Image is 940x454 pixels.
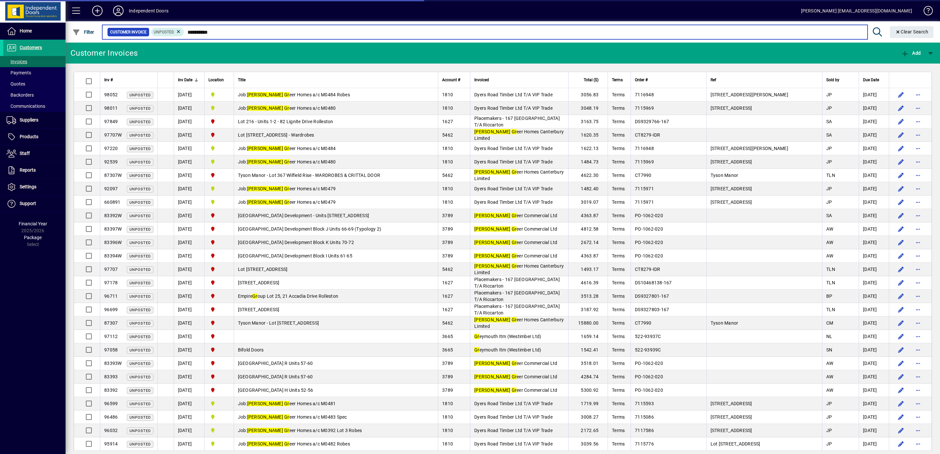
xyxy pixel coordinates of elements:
td: [DATE] [859,236,889,249]
td: [DATE] [174,249,204,263]
div: Account # [442,76,466,84]
td: [DATE] [859,102,889,115]
button: More options [913,371,923,382]
span: eer Homes Canterbury Limited [474,169,564,181]
span: SA [826,119,832,124]
span: 1810 [442,92,453,97]
em: [PERSON_NAME] [247,186,283,191]
div: Ref [711,76,818,84]
button: Edit [896,89,906,100]
button: More options [913,345,923,355]
span: Title [238,76,245,84]
span: 83396W [104,240,122,245]
td: 1620.35 [568,128,608,142]
span: Christchurch [208,239,230,246]
button: Edit [896,224,906,234]
span: [GEOGRAPHIC_DATA] Development Block J Units 66-69 (Typology 2) [238,226,382,232]
span: [STREET_ADDRESS] [711,199,752,205]
button: More options [913,237,923,248]
span: 7116948 [635,146,654,151]
td: [DATE] [859,249,889,263]
span: 1810 [442,159,453,164]
span: Job: eer Homes a/c M0480 [238,159,336,164]
span: Invoiced [474,76,489,84]
span: Lot 216 - Units 1-2 - 82 Lignite Drive Rolleston [238,119,333,124]
button: More options [913,439,923,449]
span: 92539 [104,159,118,164]
span: 92097 [104,186,118,191]
button: Edit [896,251,906,261]
button: Edit [896,331,906,342]
button: More options [913,157,923,167]
span: Christchurch [208,172,230,179]
a: Settings [3,179,66,195]
span: Timaru [208,185,230,192]
span: DS9329766-167 [635,119,669,124]
em: [PERSON_NAME] [474,129,510,134]
td: [DATE] [859,209,889,222]
span: Reports [20,167,36,173]
span: Timaru [208,104,230,112]
td: 2672.14 [568,236,608,249]
button: Edit [896,170,906,180]
button: More options [913,89,923,100]
span: [STREET_ADDRESS][PERSON_NAME] [711,146,788,151]
span: Total ($) [584,76,598,84]
span: PO-1062-020 [635,226,663,232]
em: [PERSON_NAME] [247,105,283,111]
span: Customer Invoice [110,29,147,35]
span: 1627 [442,119,453,124]
button: More options [913,291,923,301]
td: 1482.40 [568,182,608,196]
span: Terms [612,105,625,111]
span: Location [208,76,224,84]
span: JP [826,105,832,111]
button: More options [913,358,923,369]
span: Terms [612,173,625,178]
button: Edit [896,425,906,436]
span: Sold by [826,76,839,84]
div: Customer Invoices [70,48,138,58]
span: 83394W [104,253,122,258]
span: Financial Year [19,221,47,226]
span: Christchurch [208,252,230,259]
button: Profile [108,5,129,17]
em: Gr [512,169,517,175]
span: Job: eer Homes a/c M0479 [238,199,336,205]
td: [DATE] [174,88,204,102]
span: Timaru [208,91,230,98]
button: More options [913,398,923,409]
button: More options [913,277,923,288]
div: Total ($) [573,76,604,84]
td: [DATE] [174,222,204,236]
button: More options [913,210,923,221]
button: Edit [896,103,906,113]
button: Edit [896,371,906,382]
em: [PERSON_NAME] [247,92,283,97]
span: 7115969 [635,105,654,111]
span: Terms [612,76,623,84]
div: Inv # [104,76,153,84]
td: [DATE] [174,169,204,182]
span: 7116948 [635,92,654,97]
span: Unposted [129,200,151,205]
span: 7115969 [635,159,654,164]
a: Invoices [3,56,66,67]
div: Inv Date [178,76,200,84]
span: eer Homes Canterbury Limited [474,129,564,141]
span: JP [826,159,832,164]
td: [DATE] [174,115,204,128]
span: Job: eer Homes a/c M0480 [238,105,336,111]
em: [PERSON_NAME] [474,213,510,218]
button: Edit [896,157,906,167]
button: Edit [896,264,906,274]
span: Inv Date [178,76,192,84]
span: CT8279-IDR [635,132,660,138]
button: Edit [896,385,906,395]
span: 1810 [442,105,453,111]
span: 1810 [442,146,453,151]
em: [PERSON_NAME] [474,240,510,245]
span: Tyson Manor [711,173,738,178]
span: Quotes [7,81,25,86]
td: [DATE] [174,128,204,142]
